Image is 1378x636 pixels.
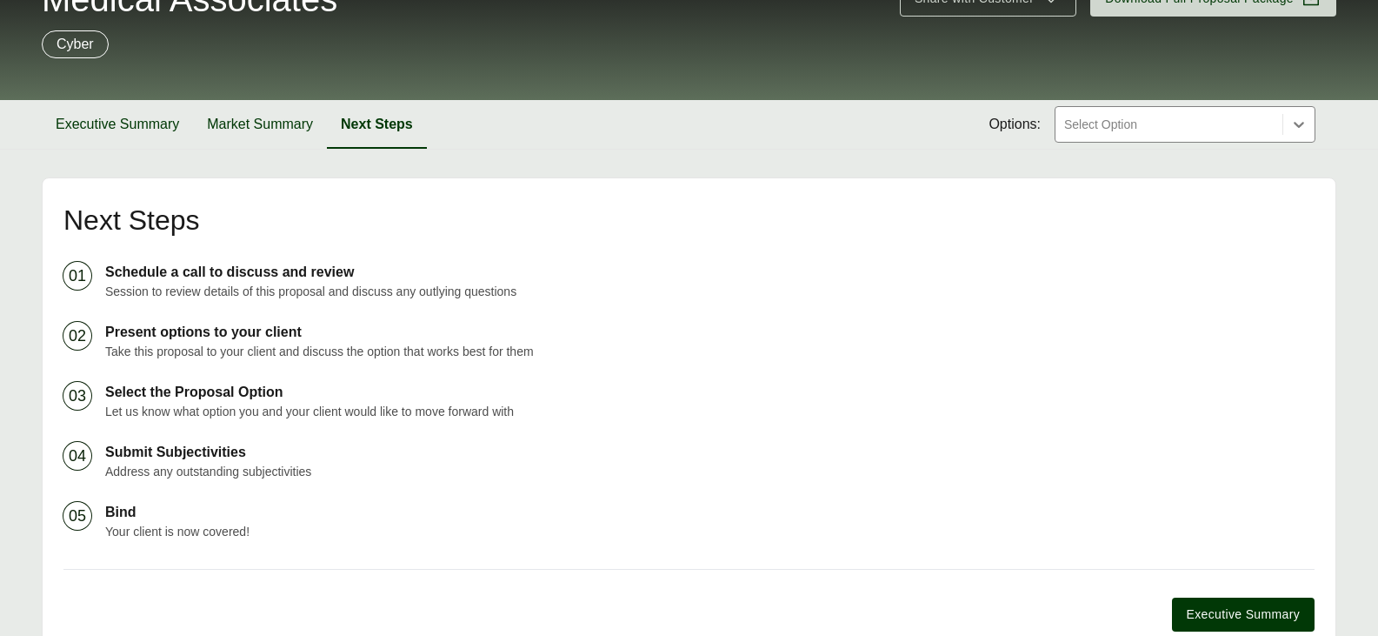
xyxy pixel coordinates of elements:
[57,34,94,55] p: Cyber
[105,442,1315,463] p: Submit Subjectivities
[105,403,1315,421] p: Let us know what option you and your client would like to move forward with
[105,343,1315,361] p: Take this proposal to your client and discuss the option that works best for them
[105,283,1315,301] p: Session to review details of this proposal and discuss any outlying questions
[193,100,327,149] button: Market Summary
[989,114,1041,135] span: Options:
[105,463,1315,481] p: Address any outstanding subjectivities
[1187,606,1300,624] span: Executive Summary
[327,100,427,149] button: Next Steps
[105,382,1315,403] p: Select the Proposal Option
[105,502,1315,523] p: Bind
[63,206,1315,234] h2: Next Steps
[1172,598,1315,632] button: Executive Summary
[42,100,193,149] button: Executive Summary
[105,322,1315,343] p: Present options to your client
[105,523,1315,541] p: Your client is now covered!
[105,262,1315,283] p: Schedule a call to discuss and review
